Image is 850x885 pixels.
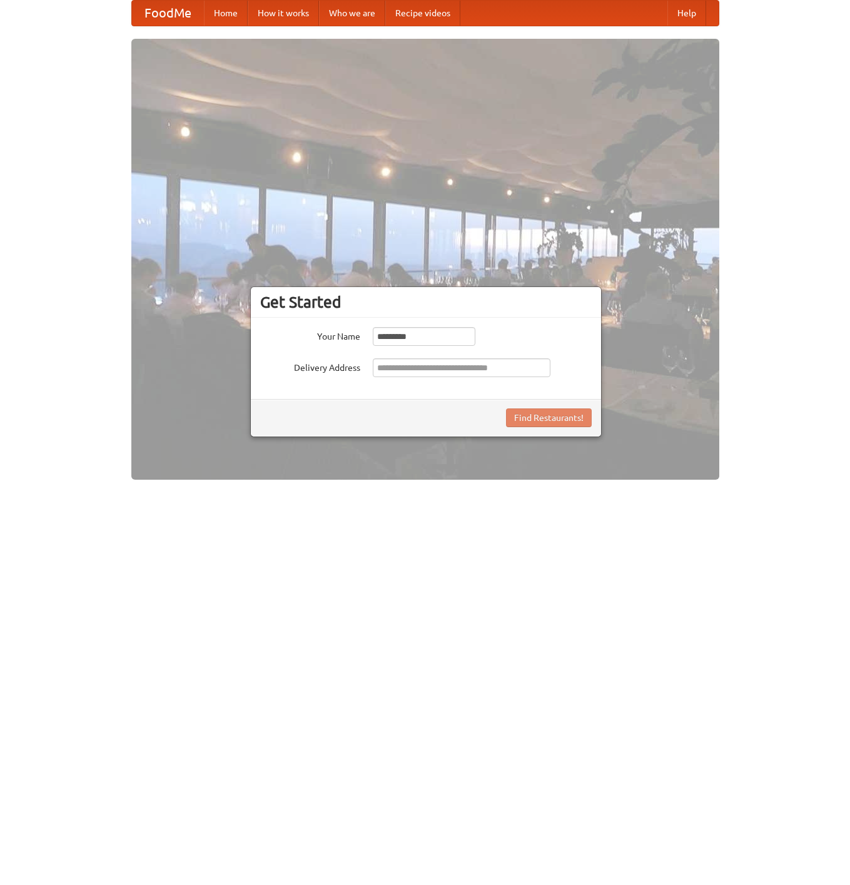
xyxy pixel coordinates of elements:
[248,1,319,26] a: How it works
[319,1,385,26] a: Who we are
[385,1,460,26] a: Recipe videos
[132,1,204,26] a: FoodMe
[260,358,360,374] label: Delivery Address
[260,327,360,343] label: Your Name
[667,1,706,26] a: Help
[506,408,592,427] button: Find Restaurants!
[204,1,248,26] a: Home
[260,293,592,311] h3: Get Started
